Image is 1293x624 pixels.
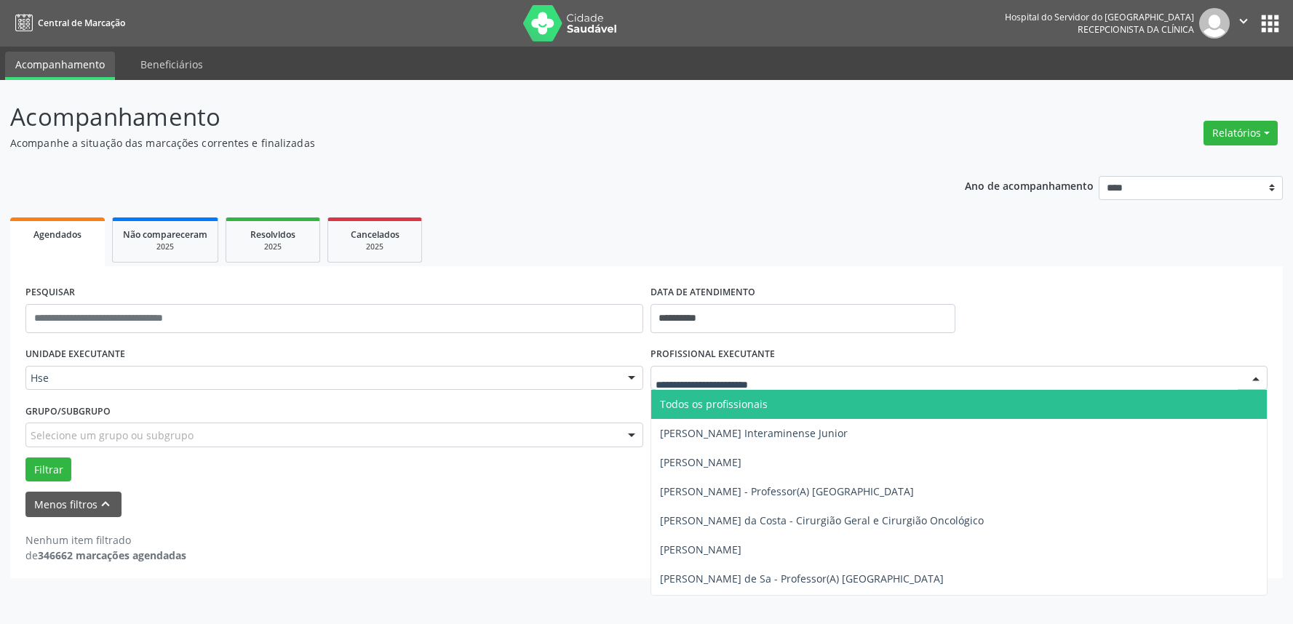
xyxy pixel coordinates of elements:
button: Filtrar [25,457,71,482]
span: Selecione um grupo ou subgrupo [31,428,194,443]
button:  [1230,8,1257,39]
span: [PERSON_NAME] - Professor(A) [GEOGRAPHIC_DATA] [660,484,914,498]
span: [PERSON_NAME] de Sa - Professor(A) [GEOGRAPHIC_DATA] [660,572,944,585]
a: Beneficiários [130,52,213,77]
span: [PERSON_NAME] [660,455,741,469]
strong: 346662 marcações agendadas [38,548,186,562]
div: Hospital do Servidor do [GEOGRAPHIC_DATA] [1005,11,1194,23]
span: [PERSON_NAME] [660,543,741,556]
div: 2025 [123,241,207,252]
div: 2025 [236,241,309,252]
i: keyboard_arrow_up [98,496,114,512]
p: Ano de acompanhamento [965,176,1094,194]
span: Recepcionista da clínica [1078,23,1194,36]
span: [PERSON_NAME] da Costa - Cirurgião Geral e Cirurgião Oncológico [660,513,984,527]
label: Grupo/Subgrupo [25,400,111,423]
img: img [1199,8,1230,39]
span: [PERSON_NAME] Interaminense Junior [660,426,848,440]
div: Nenhum item filtrado [25,532,186,548]
span: Agendados [33,228,81,241]
button: Relatórios [1204,121,1278,145]
div: de [25,548,186,563]
label: UNIDADE EXECUTANTE [25,343,125,366]
a: Central de Marcação [10,11,125,35]
span: Hse [31,371,613,385]
a: Acompanhamento [5,52,115,80]
label: DATA DE ATENDIMENTO [651,281,755,304]
span: Cancelados [351,228,399,241]
p: Acompanhamento [10,99,901,135]
button: apps [1257,11,1283,36]
button: Menos filtroskeyboard_arrow_up [25,492,122,517]
label: PESQUISAR [25,281,75,304]
p: Acompanhe a situação das marcações correntes e finalizadas [10,135,901,151]
i:  [1236,13,1252,29]
span: Não compareceram [123,228,207,241]
div: 2025 [338,241,411,252]
span: Resolvidos [250,228,295,241]
span: Central de Marcação [38,17,125,29]
span: Todos os profissionais [660,397,768,411]
label: PROFISSIONAL EXECUTANTE [651,343,775,366]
